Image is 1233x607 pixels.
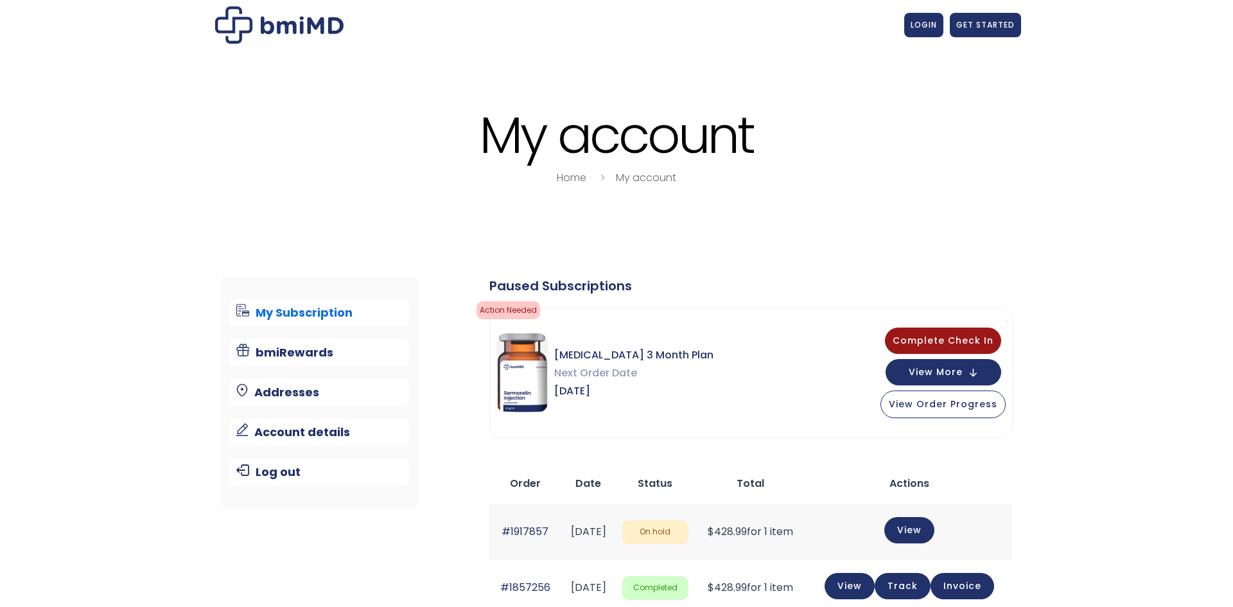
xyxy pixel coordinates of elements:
a: Addresses [230,379,409,406]
span: $ [708,524,714,539]
span: Action Needed [477,301,540,319]
span: $ [708,580,714,595]
button: View Order Progress [880,391,1006,418]
span: [MEDICAL_DATA] 3 Month Plan [554,346,713,364]
span: Next Order Date [554,364,713,382]
td: for 1 item [695,504,806,560]
a: Account details [230,419,409,446]
a: View [884,517,934,543]
a: Track [875,573,931,599]
a: My Subscription [230,299,409,326]
img: My account [215,6,344,44]
a: #1917857 [502,524,548,539]
span: 428.99 [708,580,747,595]
span: LOGIN [911,19,937,30]
span: View Order Progress [889,398,997,410]
button: View More [886,359,1001,385]
a: My account [616,170,676,185]
span: GET STARTED [956,19,1015,30]
button: Complete Check In [885,328,1001,354]
a: GET STARTED [950,13,1021,37]
span: Order [510,476,541,491]
span: Date [575,476,601,491]
a: View [825,573,875,599]
a: #1857256 [500,580,550,595]
time: [DATE] [571,580,606,595]
span: Completed [622,576,689,600]
span: Total [737,476,764,491]
img: Sermorelin 3 Month Plan [496,333,548,413]
span: Actions [889,476,929,491]
a: bmiRewards [230,339,409,366]
span: View More [909,368,963,376]
a: LOGIN [904,13,943,37]
div: Paused Subscriptions [489,277,1013,295]
nav: Account pages [220,277,419,508]
span: Status [638,476,672,491]
i: breadcrumbs separator [595,170,609,185]
span: On hold [622,520,689,544]
time: [DATE] [571,524,606,539]
a: Log out [230,459,409,486]
a: Invoice [931,573,994,599]
a: Home [557,170,586,185]
h1: My account [212,108,1021,163]
span: Complete Check In [893,334,993,347]
span: [DATE] [554,382,713,400]
span: 428.99 [708,524,747,539]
